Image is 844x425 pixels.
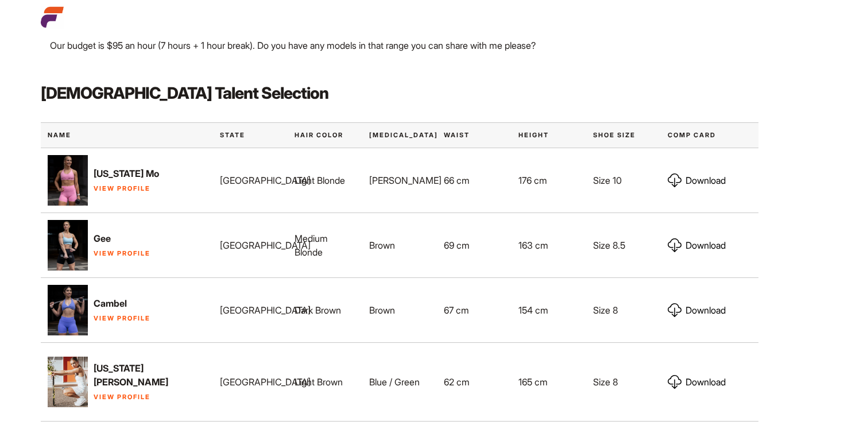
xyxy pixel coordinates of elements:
a: Download [668,238,726,252]
div: 165 cm [512,366,586,398]
div: Size 8.5 [586,229,661,261]
div: [PERSON_NAME] [362,164,437,196]
div: Light Blonde [288,164,362,196]
div: Hair Color [288,122,362,148]
h3: [DEMOGRAPHIC_DATA] Talent Selection [41,82,803,104]
div: 163 cm [512,229,586,261]
div: 67 cm [437,294,512,326]
div: Shoe Size [586,122,661,148]
a: Download [668,173,726,187]
img: download.svg [668,173,682,187]
div: Size 10 [586,164,661,196]
div: 62 cm [437,366,512,398]
div: 154 cm [512,294,586,326]
div: 66 cm [437,164,512,196]
div: State [213,122,288,148]
div: [MEDICAL_DATA] [362,122,437,148]
div: 176 cm [512,164,586,196]
div: Blue / Green [362,366,437,398]
a: Download [668,303,726,317]
div: [GEOGRAPHIC_DATA] [213,164,288,196]
a: View Profile [94,249,150,257]
img: cropped-aefm-brand-fav-22-square.png [41,6,64,29]
a: View Profile [94,393,150,401]
img: download.svg [668,303,682,317]
img: wedq [48,356,88,408]
strong: [US_STATE][PERSON_NAME] [94,362,168,388]
div: [GEOGRAPHIC_DATA] [213,366,288,398]
div: Brown [362,294,437,326]
div: Name [41,122,213,148]
img: download.svg [668,238,682,252]
div: Comp Card [661,122,758,148]
div: Height [512,122,586,148]
div: Dark Brown [288,294,362,326]
strong: [US_STATE] Mo [94,168,159,179]
strong: Cambel [94,297,127,309]
div: [GEOGRAPHIC_DATA] [213,229,288,261]
strong: Gee [94,233,111,244]
div: Size 8 [586,294,661,326]
a: View Profile [94,314,150,322]
p: Our budget is $95 an hour (7 hours + 1 hour break). Do you have any models in that range you can ... [50,38,794,52]
div: Light Brown [288,366,362,398]
div: [GEOGRAPHIC_DATA] [213,294,288,326]
a: View Profile [94,184,150,192]
div: Brown [362,229,437,261]
div: Medium Blonde [288,222,362,268]
a: Download [668,375,726,389]
img: download.svg [668,375,682,389]
div: 69 cm [437,229,512,261]
div: Size 8 [586,366,661,398]
div: Waist [437,122,512,148]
